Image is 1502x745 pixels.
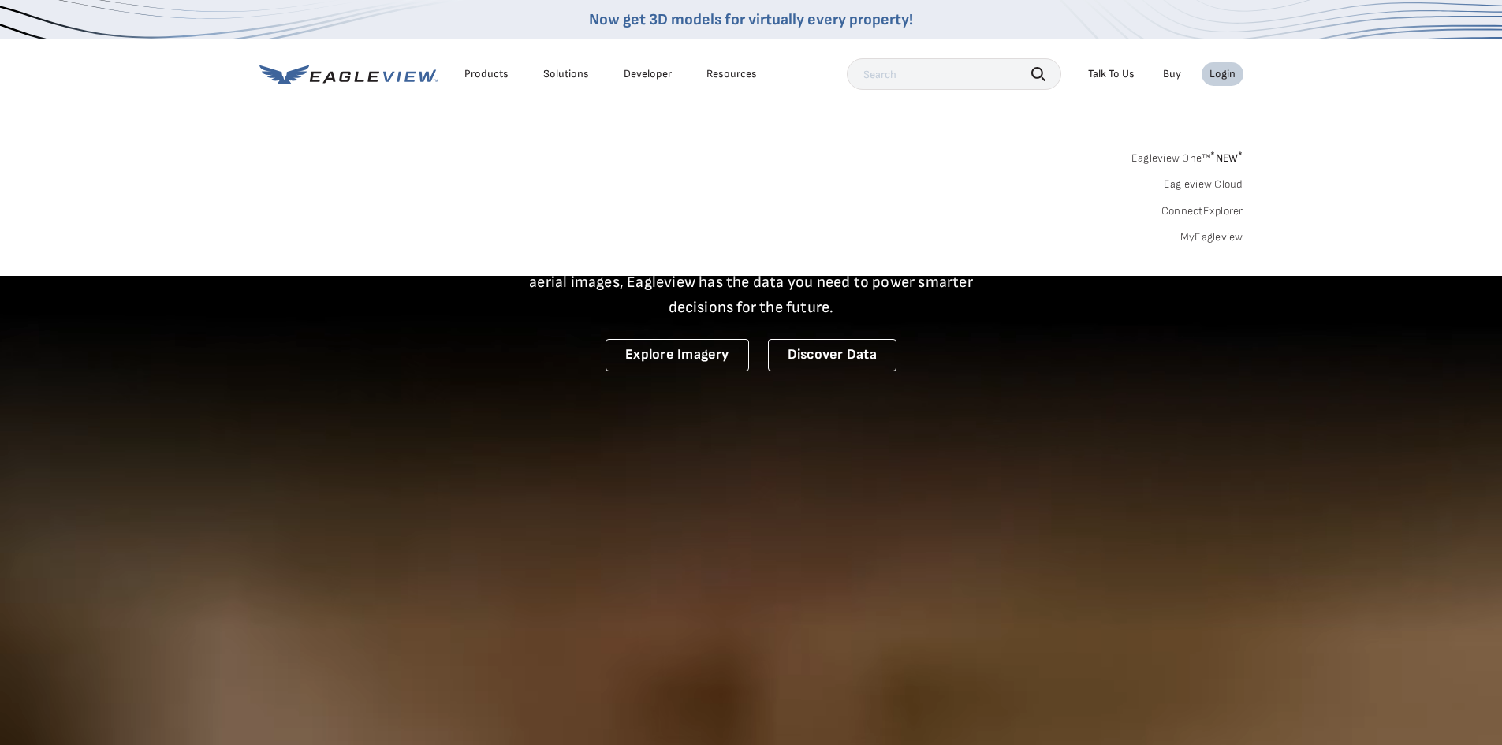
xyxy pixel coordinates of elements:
[1088,67,1135,81] div: Talk To Us
[543,67,589,81] div: Solutions
[847,58,1061,90] input: Search
[1164,177,1243,192] a: Eagleview Cloud
[1131,147,1243,165] a: Eagleview One™*NEW*
[706,67,757,81] div: Resources
[1180,230,1243,244] a: MyEagleview
[606,339,749,371] a: Explore Imagery
[1163,67,1181,81] a: Buy
[1209,67,1236,81] div: Login
[1210,151,1243,165] span: NEW
[510,244,993,320] p: A new era starts here. Built on more than 3.5 billion high-resolution aerial images, Eagleview ha...
[464,67,509,81] div: Products
[768,339,896,371] a: Discover Data
[1161,204,1243,218] a: ConnectExplorer
[624,67,672,81] a: Developer
[589,10,913,29] a: Now get 3D models for virtually every property!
